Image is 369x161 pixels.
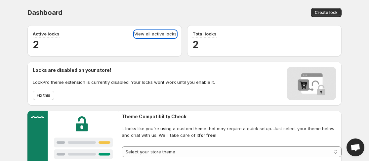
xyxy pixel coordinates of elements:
[33,30,60,37] p: Active locks
[122,125,342,138] span: It looks like you're using a custom theme that may require a quick setup. Just select your theme ...
[27,9,62,17] span: Dashboard
[311,8,342,17] button: Create lock
[315,10,338,15] span: Create lock
[347,138,364,156] div: Open chat
[33,79,215,85] p: LockPro theme extension is currently disabled. Your locks wont work until you enable it.
[37,93,50,98] span: Fix this
[33,38,177,51] h2: 2
[287,67,336,100] img: Locks disabled
[33,67,215,74] h2: Locks are disabled on your store!
[122,113,342,120] h2: Theme Compatibility Check
[199,133,217,138] strong: for free!
[33,91,54,100] button: Fix this
[192,30,217,37] p: Total locks
[134,30,177,38] a: View all active locks
[192,38,336,51] h2: 2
